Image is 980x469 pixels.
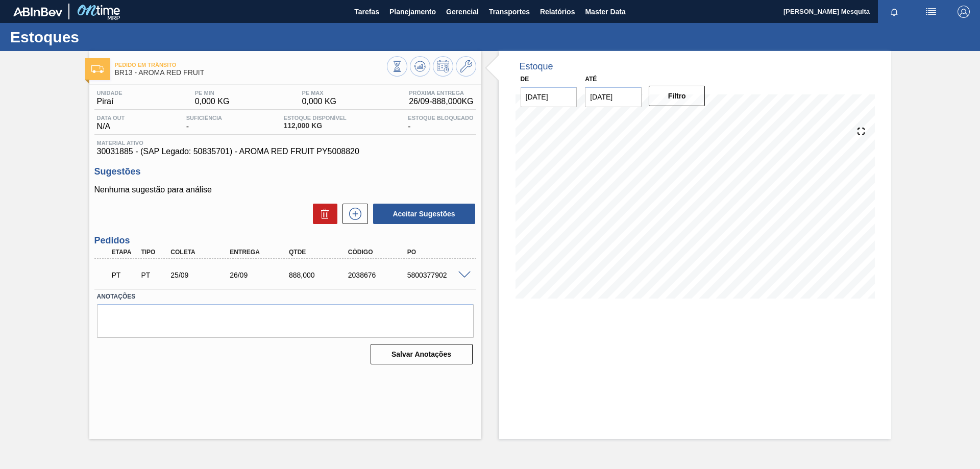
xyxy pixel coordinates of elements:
span: 112,000 KG [284,122,347,130]
h3: Sugestões [94,166,476,177]
div: Qtde [286,249,353,256]
div: Pedido em Trânsito [109,264,140,286]
button: Programar Estoque [433,56,453,77]
span: Unidade [97,90,122,96]
label: De [521,76,529,83]
button: Notificações [878,5,911,19]
img: TNhmsLtSVTkK8tSr43FrP2fwEKptu5GPRR3wAAAABJRU5ErkJggg== [13,7,62,16]
div: Nova sugestão [337,204,368,224]
div: 2038676 [346,271,412,279]
button: Ir ao Master Data / Geral [456,56,476,77]
span: Gerencial [446,6,479,18]
span: BR13 - AROMA RED FRUIT [115,69,387,77]
img: userActions [925,6,937,18]
div: Coleta [168,249,234,256]
span: Data out [97,115,125,121]
div: Excluir Sugestões [308,204,337,224]
span: 26/09 - 888,000 KG [409,97,473,106]
span: PE MIN [195,90,230,96]
span: Estoque Bloqueado [408,115,473,121]
div: 888,000 [286,271,353,279]
span: Tarefas [354,6,379,18]
div: 25/09/2025 [168,271,234,279]
span: 30031885 - (SAP Legado: 50835701) - AROMA RED FRUIT PY5008820 [97,147,474,156]
div: PO [405,249,471,256]
div: - [405,115,476,131]
div: Tipo [138,249,169,256]
h3: Pedidos [94,235,476,246]
h1: Estoques [10,31,191,43]
div: N/A [94,115,128,131]
div: Aceitar Sugestões [368,203,476,225]
div: - [184,115,225,131]
label: Até [585,76,597,83]
div: Código [346,249,412,256]
div: Estoque [520,61,553,72]
label: Anotações [97,289,474,304]
span: Piraí [97,97,122,106]
input: dd/mm/yyyy [521,87,577,107]
div: Etapa [109,249,140,256]
span: Relatórios [540,6,575,18]
div: 26/09/2025 [227,271,293,279]
span: Suficiência [186,115,222,121]
span: 0,000 KG [195,97,230,106]
button: Atualizar Gráfico [410,56,430,77]
span: Estoque Disponível [284,115,347,121]
input: dd/mm/yyyy [585,87,642,107]
span: PE MAX [302,90,336,96]
button: Salvar Anotações [371,344,473,364]
img: Ícone [91,65,104,73]
div: 5800377902 [405,271,471,279]
p: PT [112,271,137,279]
span: Transportes [489,6,530,18]
div: Pedido de Transferência [138,271,169,279]
img: Logout [958,6,970,18]
button: Aceitar Sugestões [373,204,475,224]
button: Filtro [649,86,705,106]
span: Próxima Entrega [409,90,473,96]
div: Entrega [227,249,293,256]
span: Material ativo [97,140,474,146]
span: Master Data [585,6,625,18]
span: 0,000 KG [302,97,336,106]
button: Visão Geral dos Estoques [387,56,407,77]
p: Nenhuma sugestão para análise [94,185,476,194]
span: Planejamento [389,6,436,18]
span: Pedido em Trânsito [115,62,387,68]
